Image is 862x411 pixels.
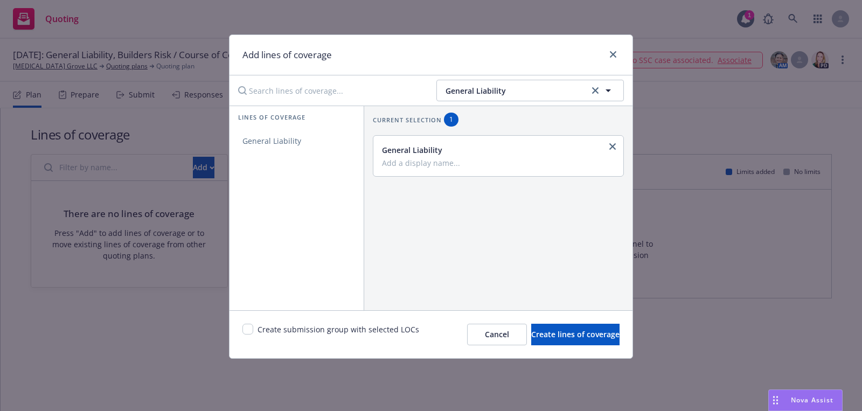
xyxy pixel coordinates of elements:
input: Search lines of coverage... [232,80,428,101]
a: close [607,48,620,61]
span: Create submission group with selected LOCs [258,324,419,345]
button: Create lines of coverage [531,324,620,345]
span: Nova Assist [791,395,833,405]
a: clear selection [589,84,602,97]
span: Create lines of coverage [531,329,620,339]
div: General Liability [382,144,613,156]
a: close [606,140,619,153]
button: Nova Assist [768,389,843,411]
h1: Add lines of coverage [242,48,332,62]
span: Current selection [373,115,442,124]
span: Lines of coverage [238,113,305,122]
div: Drag to move [769,390,782,410]
span: 1 [448,115,454,124]
button: Cancel [467,324,527,345]
span: General Liability [446,85,586,96]
span: General Liability [230,136,314,146]
span: Cancel [485,329,509,339]
input: Add a display name... [382,158,613,168]
button: General Liabilityclear selection [436,80,624,101]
